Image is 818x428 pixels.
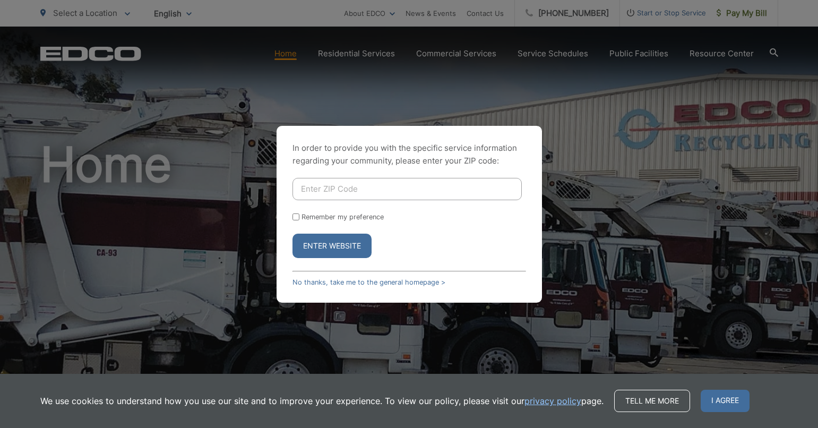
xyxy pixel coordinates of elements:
button: Enter Website [292,234,372,258]
a: Tell me more [614,390,690,412]
label: Remember my preference [302,213,384,221]
a: privacy policy [524,395,581,407]
a: No thanks, take me to the general homepage > [292,278,445,286]
p: We use cookies to understand how you use our site and to improve your experience. To view our pol... [40,395,604,407]
p: In order to provide you with the specific service information regarding your community, please en... [292,142,526,167]
span: I agree [701,390,750,412]
input: Enter ZIP Code [292,178,522,200]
